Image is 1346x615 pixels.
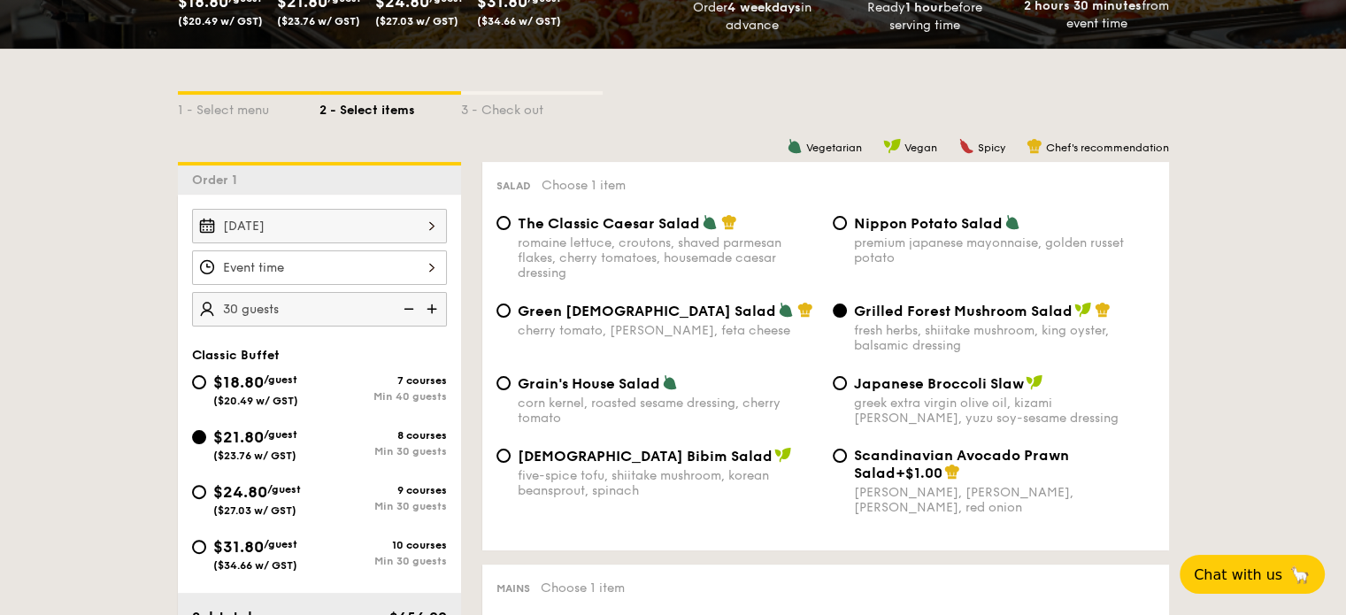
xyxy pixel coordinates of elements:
img: icon-chef-hat.a58ddaea.svg [1027,138,1042,154]
div: [PERSON_NAME], [PERSON_NAME], [PERSON_NAME], red onion [854,485,1155,515]
img: icon-vegetarian.fe4039eb.svg [1004,214,1020,230]
input: [DEMOGRAPHIC_DATA] Bibim Saladfive-spice tofu, shiitake mushroom, korean beansprout, spinach [496,449,511,463]
div: fresh herbs, shiitake mushroom, king oyster, balsamic dressing [854,323,1155,353]
input: Nippon Potato Saladpremium japanese mayonnaise, golden russet potato [833,216,847,230]
span: /guest [267,483,301,496]
span: Green [DEMOGRAPHIC_DATA] Salad [518,303,776,319]
span: Mains [496,582,530,595]
div: greek extra virgin olive oil, kizami [PERSON_NAME], yuzu soy-sesame dressing [854,396,1155,426]
span: Choose 1 item [541,580,625,596]
img: icon-vegetarian.fe4039eb.svg [662,374,678,390]
span: Vegetarian [806,142,862,154]
div: Min 30 guests [319,555,447,567]
span: Grilled Forest Mushroom Salad [854,303,1073,319]
span: Choose 1 item [542,178,626,193]
div: 9 courses [319,484,447,496]
div: corn kernel, roasted sesame dressing, cherry tomato [518,396,819,426]
span: 🦙 [1289,565,1311,585]
span: Order 1 [192,173,244,188]
span: The Classic Caesar Salad [518,215,700,232]
span: Salad [496,180,531,192]
div: 7 courses [319,374,447,387]
span: $31.80 [213,537,264,557]
img: icon-vegan.f8ff3823.svg [1026,374,1043,390]
img: icon-vegetarian.fe4039eb.svg [787,138,803,154]
span: Chef's recommendation [1046,142,1169,154]
input: $24.80/guest($27.03 w/ GST)9 coursesMin 30 guests [192,485,206,499]
input: Scandinavian Avocado Prawn Salad+$1.00[PERSON_NAME], [PERSON_NAME], [PERSON_NAME], red onion [833,449,847,463]
input: Grain's House Saladcorn kernel, roasted sesame dressing, cherry tomato [496,376,511,390]
img: icon-chef-hat.a58ddaea.svg [1095,302,1111,318]
span: /guest [264,538,297,550]
span: ($27.03 w/ GST) [213,504,296,517]
span: Scandinavian Avocado Prawn Salad [854,447,1069,481]
div: Min 30 guests [319,500,447,512]
span: $18.80 [213,373,264,392]
img: icon-vegetarian.fe4039eb.svg [778,302,794,318]
div: premium japanese mayonnaise, golden russet potato [854,235,1155,265]
div: Min 40 guests [319,390,447,403]
input: Green [DEMOGRAPHIC_DATA] Saladcherry tomato, [PERSON_NAME], feta cheese [496,304,511,318]
div: Min 30 guests [319,445,447,457]
input: $31.80/guest($34.66 w/ GST)10 coursesMin 30 guests [192,540,206,554]
span: ($20.49 w/ GST) [213,395,298,407]
span: ($23.76 w/ GST) [213,450,296,462]
span: [DEMOGRAPHIC_DATA] Bibim Salad [518,448,773,465]
img: icon-chef-hat.a58ddaea.svg [944,464,960,480]
input: Japanese Broccoli Slawgreek extra virgin olive oil, kizami [PERSON_NAME], yuzu soy-sesame dressing [833,376,847,390]
input: Event time [192,250,447,285]
span: /guest [264,428,297,441]
img: icon-reduce.1d2dbef1.svg [394,292,420,326]
input: Number of guests [192,292,447,327]
input: $21.80/guest($23.76 w/ GST)8 coursesMin 30 guests [192,430,206,444]
img: icon-add.58712e84.svg [420,292,447,326]
span: Chat with us [1194,566,1282,583]
div: 10 courses [319,539,447,551]
input: The Classic Caesar Saladromaine lettuce, croutons, shaved parmesan flakes, cherry tomatoes, house... [496,216,511,230]
span: ($27.03 w/ GST) [375,15,458,27]
span: Spicy [978,142,1005,154]
div: 3 - Check out [461,95,603,119]
span: ($34.66 w/ GST) [213,559,297,572]
img: icon-chef-hat.a58ddaea.svg [721,214,737,230]
img: icon-vegan.f8ff3823.svg [883,138,901,154]
span: ($23.76 w/ GST) [277,15,360,27]
img: icon-spicy.37a8142b.svg [958,138,974,154]
div: 1 - Select menu [178,95,319,119]
span: Grain's House Salad [518,375,660,392]
span: $24.80 [213,482,267,502]
div: 8 courses [319,429,447,442]
span: ($34.66 w/ GST) [477,15,561,27]
span: Nippon Potato Salad [854,215,1003,232]
input: Event date [192,209,447,243]
div: romaine lettuce, croutons, shaved parmesan flakes, cherry tomatoes, housemade caesar dressing [518,235,819,281]
span: $21.80 [213,427,264,447]
img: icon-vegetarian.fe4039eb.svg [702,214,718,230]
img: icon-vegan.f8ff3823.svg [1074,302,1092,318]
div: cherry tomato, [PERSON_NAME], feta cheese [518,323,819,338]
span: /guest [264,373,297,386]
button: Chat with us🦙 [1180,555,1325,594]
span: Japanese Broccoli Slaw [854,375,1024,392]
img: icon-chef-hat.a58ddaea.svg [797,302,813,318]
span: Classic Buffet [192,348,280,363]
span: Vegan [904,142,937,154]
div: 2 - Select items [319,95,461,119]
input: $18.80/guest($20.49 w/ GST)7 coursesMin 40 guests [192,375,206,389]
div: five-spice tofu, shiitake mushroom, korean beansprout, spinach [518,468,819,498]
input: Grilled Forest Mushroom Saladfresh herbs, shiitake mushroom, king oyster, balsamic dressing [833,304,847,318]
span: ($20.49 w/ GST) [178,15,263,27]
span: +$1.00 [896,465,942,481]
img: icon-vegan.f8ff3823.svg [774,447,792,463]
